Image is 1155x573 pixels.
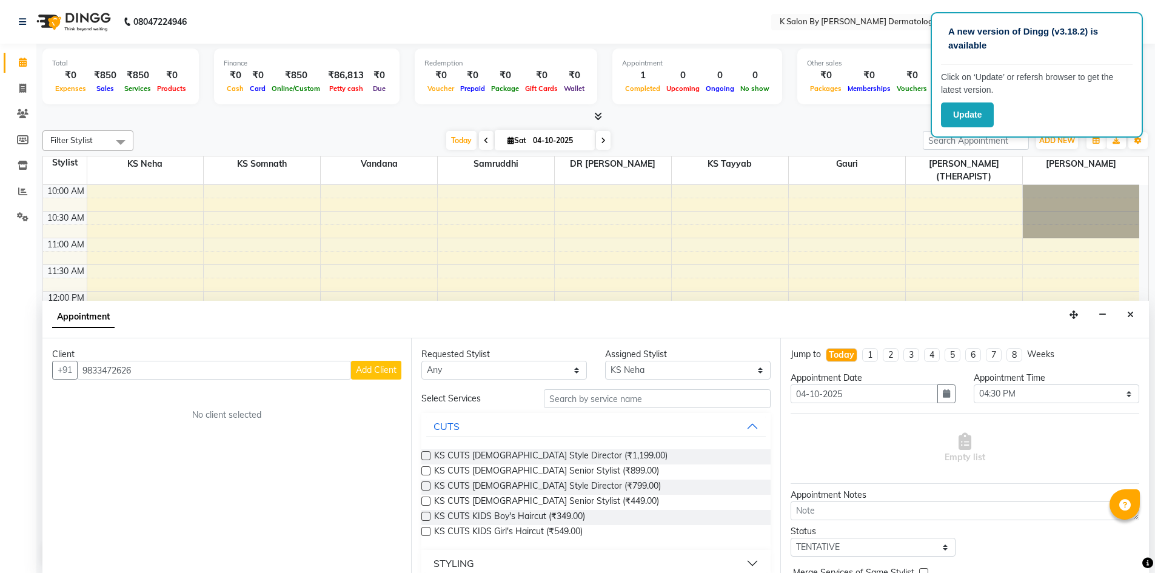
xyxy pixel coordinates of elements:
span: Gauri [789,156,905,172]
span: KS Neha [87,156,204,172]
span: KS CUTS [DEMOGRAPHIC_DATA] Style Director (₹799.00) [434,480,661,495]
div: Total [52,58,189,69]
div: ₹0 [522,69,561,82]
div: 10:30 AM [45,212,87,224]
span: Wallet [561,84,588,93]
span: KS Somnath [204,156,320,172]
span: Gift Cards [522,84,561,93]
div: ₹0 [488,69,522,82]
div: Stylist [43,156,87,169]
span: KS CUTS KIDS Girl's Haircut (₹549.00) [434,525,583,540]
input: Search Appointment [923,131,1029,150]
div: ₹0 [154,69,189,82]
div: ₹0 [930,69,965,82]
span: Online/Custom [269,84,323,93]
span: KS Tayyab [672,156,788,172]
div: Appointment Time [974,372,1139,384]
span: Prepaid [457,84,488,93]
img: logo [31,5,114,39]
button: CUTS [426,415,765,437]
div: 11:30 AM [45,265,87,278]
button: Close [1122,306,1139,324]
div: ₹850 [269,69,323,82]
div: Requested Stylist [421,348,587,361]
div: ₹0 [247,69,269,82]
li: 2 [883,348,899,362]
input: 2025-10-04 [529,132,590,150]
div: ₹0 [457,69,488,82]
button: +91 [52,361,78,380]
div: ₹0 [807,69,845,82]
div: No client selected [81,409,372,421]
li: 3 [903,348,919,362]
div: 12:00 PM [45,292,87,304]
span: KS CUTS [DEMOGRAPHIC_DATA] Senior Stylist (₹899.00) [434,464,659,480]
input: Search by Name/Mobile/Email/Code [77,361,351,380]
span: Expenses [52,84,89,93]
div: Finance [224,58,390,69]
div: ₹0 [369,69,390,82]
span: [PERSON_NAME](THERAPIST) [906,156,1022,184]
div: ₹0 [424,69,457,82]
li: 7 [986,348,1002,362]
button: Update [941,102,994,127]
span: Ongoing [703,84,737,93]
span: Memberships [845,84,894,93]
div: Assigned Stylist [605,348,771,361]
div: 0 [703,69,737,82]
div: Jump to [791,348,821,361]
div: ₹0 [224,69,247,82]
span: Samruddhi [438,156,554,172]
div: ₹86,813 [323,69,369,82]
span: Filter Stylist [50,135,93,145]
span: Vouchers [894,84,930,93]
span: Card [247,84,269,93]
span: DR [PERSON_NAME] [555,156,671,172]
div: STYLING [434,556,474,571]
span: Due [370,84,389,93]
input: Search by service name [544,389,771,408]
span: KS CUTS [DEMOGRAPHIC_DATA] Style Director (₹1,199.00) [434,449,668,464]
div: 1 [622,69,663,82]
div: Appointment Date [791,372,956,384]
span: Packages [807,84,845,93]
span: No show [737,84,772,93]
span: Voucher [424,84,457,93]
div: Client [52,348,401,361]
li: 6 [965,348,981,362]
div: ₹0 [52,69,89,82]
span: KS CUTS KIDS Boy's Haircut (₹349.00) [434,510,585,525]
div: Weeks [1027,348,1054,361]
div: 0 [737,69,772,82]
span: Products [154,84,189,93]
div: ₹0 [561,69,588,82]
p: A new version of Dingg (v3.18.2) is available [948,25,1125,52]
span: Appointment [52,306,115,328]
span: Upcoming [663,84,703,93]
span: Add Client [356,364,397,375]
li: 1 [862,348,878,362]
div: Today [829,349,854,361]
span: Empty list [945,433,985,464]
button: Add Client [351,361,401,380]
b: 08047224946 [133,5,187,39]
div: ₹850 [89,69,121,82]
div: Appointment Notes [791,489,1139,501]
li: 4 [924,348,940,362]
div: CUTS [434,419,460,434]
span: [PERSON_NAME] [1023,156,1140,172]
p: Click on ‘Update’ or refersh browser to get the latest version. [941,71,1133,96]
div: ₹0 [845,69,894,82]
div: 11:00 AM [45,238,87,251]
span: Sat [504,136,529,145]
li: 5 [945,348,960,362]
span: Cash [224,84,247,93]
span: Sales [93,84,117,93]
span: Services [121,84,154,93]
div: ₹850 [121,69,154,82]
div: Status [791,525,956,538]
div: Redemption [424,58,588,69]
span: Today [446,131,477,150]
div: Other sales [807,58,1003,69]
input: yyyy-mm-dd [791,384,939,403]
